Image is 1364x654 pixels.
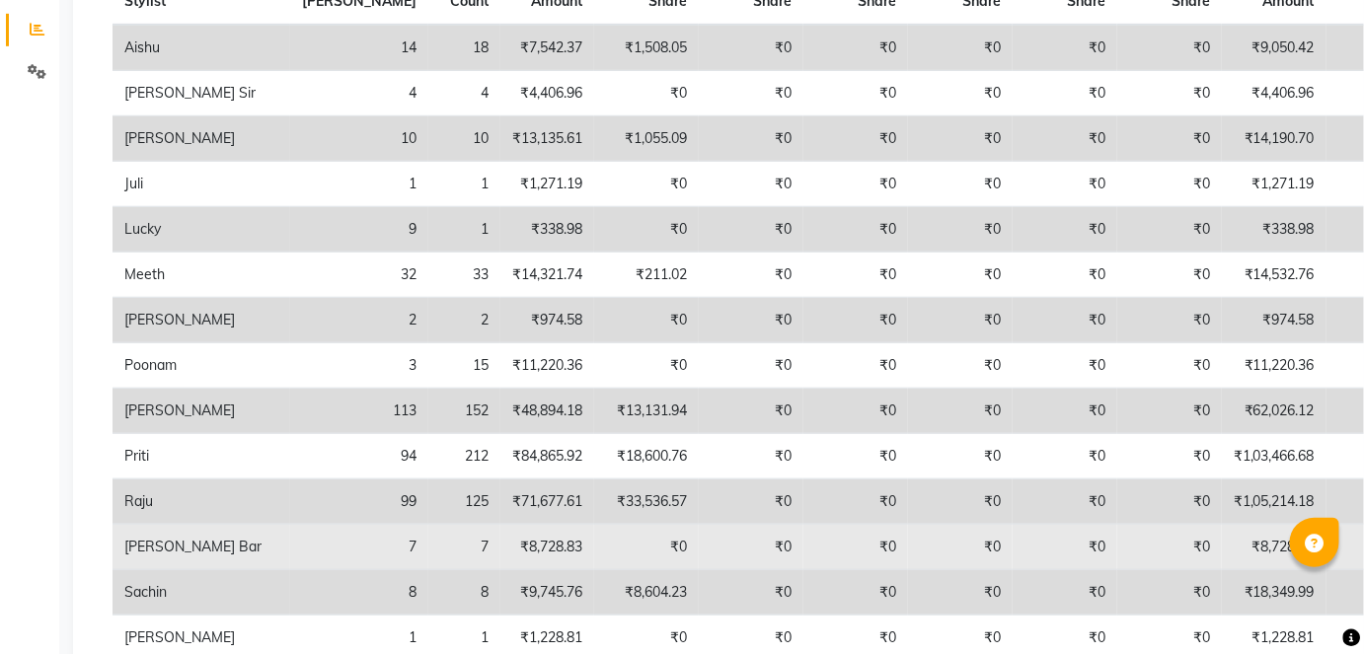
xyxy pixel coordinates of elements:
[803,389,908,434] td: ₹0
[594,570,699,616] td: ₹8,604.23
[290,207,428,253] td: 9
[290,298,428,343] td: 2
[500,25,594,71] td: ₹7,542.37
[594,162,699,207] td: ₹0
[1222,570,1326,616] td: ₹18,349.99
[428,25,500,71] td: 18
[908,71,1013,116] td: ₹0
[1117,298,1222,343] td: ₹0
[500,298,594,343] td: ₹974.58
[908,389,1013,434] td: ₹0
[699,25,803,71] td: ₹0
[1013,25,1117,71] td: ₹0
[1013,479,1117,525] td: ₹0
[1222,298,1326,343] td: ₹974.58
[803,298,908,343] td: ₹0
[1117,207,1222,253] td: ₹0
[1013,162,1117,207] td: ₹0
[1117,162,1222,207] td: ₹0
[699,298,803,343] td: ₹0
[594,525,699,570] td: ₹0
[908,434,1013,479] td: ₹0
[699,162,803,207] td: ₹0
[1013,343,1117,389] td: ₹0
[113,253,290,298] td: Meeth
[908,25,1013,71] td: ₹0
[1222,434,1326,479] td: ₹1,03,466.68
[1222,71,1326,116] td: ₹4,406.96
[290,116,428,162] td: 10
[699,343,803,389] td: ₹0
[803,525,908,570] td: ₹0
[699,253,803,298] td: ₹0
[908,116,1013,162] td: ₹0
[1222,25,1326,71] td: ₹9,050.42
[1117,525,1222,570] td: ₹0
[803,25,908,71] td: ₹0
[290,162,428,207] td: 1
[428,207,500,253] td: 1
[500,434,594,479] td: ₹84,865.92
[500,389,594,434] td: ₹48,894.18
[428,479,500,525] td: 125
[1013,434,1117,479] td: ₹0
[1013,570,1117,616] td: ₹0
[113,389,290,434] td: [PERSON_NAME]
[500,207,594,253] td: ₹338.98
[1117,434,1222,479] td: ₹0
[428,162,500,207] td: 1
[1013,71,1117,116] td: ₹0
[1117,570,1222,616] td: ₹0
[428,116,500,162] td: 10
[594,253,699,298] td: ₹211.02
[113,116,290,162] td: [PERSON_NAME]
[1013,253,1117,298] td: ₹0
[290,434,428,479] td: 94
[1013,116,1117,162] td: ₹0
[908,207,1013,253] td: ₹0
[500,570,594,616] td: ₹9,745.76
[1013,525,1117,570] td: ₹0
[699,207,803,253] td: ₹0
[1117,389,1222,434] td: ₹0
[803,343,908,389] td: ₹0
[1117,116,1222,162] td: ₹0
[594,71,699,116] td: ₹0
[428,71,500,116] td: 4
[428,570,500,616] td: 8
[1013,389,1117,434] td: ₹0
[113,71,290,116] td: [PERSON_NAME] Sir
[1117,343,1222,389] td: ₹0
[594,25,699,71] td: ₹1,508.05
[908,479,1013,525] td: ₹0
[290,71,428,116] td: 4
[699,479,803,525] td: ₹0
[500,162,594,207] td: ₹1,271.19
[1117,253,1222,298] td: ₹0
[1222,479,1326,525] td: ₹1,05,214.18
[428,525,500,570] td: 7
[908,162,1013,207] td: ₹0
[803,479,908,525] td: ₹0
[803,116,908,162] td: ₹0
[1117,479,1222,525] td: ₹0
[428,389,500,434] td: 152
[500,71,594,116] td: ₹4,406.96
[500,116,594,162] td: ₹13,135.61
[594,298,699,343] td: ₹0
[290,479,428,525] td: 99
[290,25,428,71] td: 14
[803,434,908,479] td: ₹0
[908,343,1013,389] td: ₹0
[428,253,500,298] td: 33
[113,162,290,207] td: Juli
[290,253,428,298] td: 32
[908,298,1013,343] td: ₹0
[908,570,1013,616] td: ₹0
[594,343,699,389] td: ₹0
[500,479,594,525] td: ₹71,677.61
[594,434,699,479] td: ₹18,600.76
[1222,343,1326,389] td: ₹11,220.36
[113,479,290,525] td: Raju
[113,434,290,479] td: Priti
